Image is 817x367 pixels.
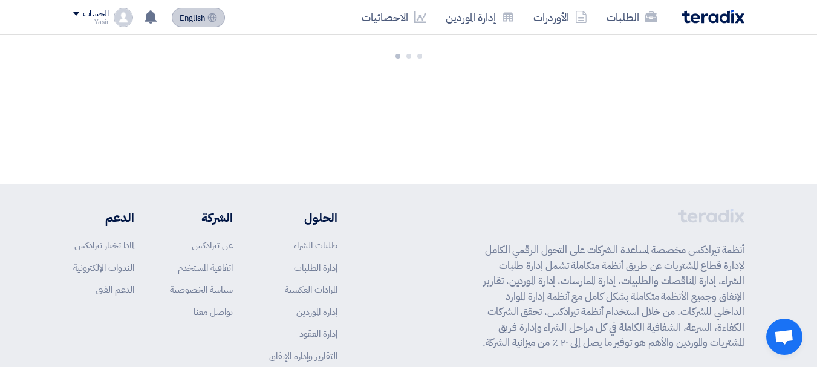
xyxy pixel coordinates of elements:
[73,209,134,227] li: الدعم
[170,283,233,296] a: سياسة الخصوصية
[172,8,225,27] button: English
[194,305,233,319] a: تواصل معنا
[766,319,802,355] div: Open chat
[192,239,233,252] a: عن تيرادكس
[178,261,233,274] a: اتفاقية المستخدم
[296,305,337,319] a: إدارة الموردين
[170,209,233,227] li: الشركة
[96,283,134,296] a: الدعم الفني
[352,3,436,31] a: الاحصائيات
[293,239,337,252] a: طلبات الشراء
[682,10,744,24] img: Teradix logo
[269,209,337,227] li: الحلول
[73,261,134,274] a: الندوات الإلكترونية
[269,349,337,363] a: التقارير وإدارة الإنفاق
[524,3,597,31] a: الأوردرات
[436,3,524,31] a: إدارة الموردين
[114,8,133,27] img: profile_test.png
[294,261,337,274] a: إدارة الطلبات
[83,9,109,19] div: الحساب
[476,242,744,351] p: أنظمة تيرادكس مخصصة لمساعدة الشركات على التحول الرقمي الكامل لإدارة قطاع المشتريات عن طريق أنظمة ...
[299,327,337,340] a: إدارة العقود
[74,239,134,252] a: لماذا تختار تيرادكس
[73,19,109,25] div: Yasir
[597,3,667,31] a: الطلبات
[180,14,205,22] span: English
[285,283,337,296] a: المزادات العكسية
